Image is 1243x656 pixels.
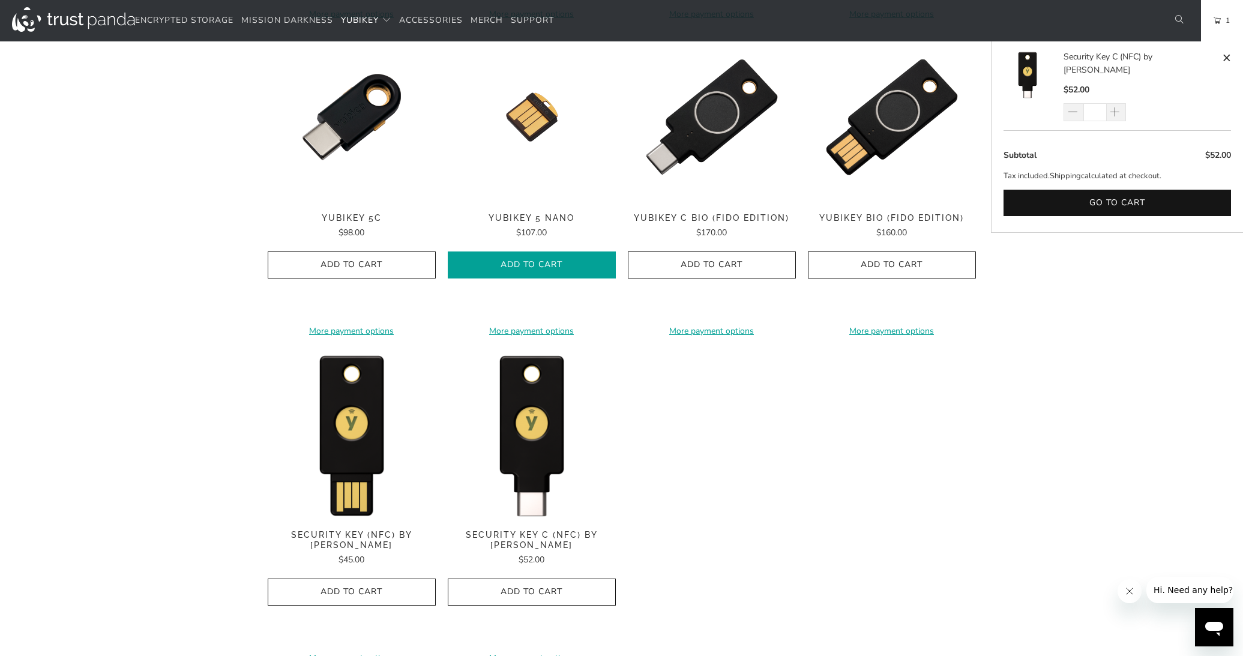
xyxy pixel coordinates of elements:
a: YubiKey C Bio (FIDO Edition) $170.00 [628,213,796,239]
span: Encrypted Storage [135,14,233,26]
a: Shipping [1050,170,1081,182]
a: Security Key (NFC) by Yubico - Trust Panda Security Key (NFC) by Yubico - Trust Panda [268,350,436,518]
span: Add to Cart [820,260,963,270]
span: $52.00 [1064,84,1089,95]
button: Add to Cart [448,251,616,278]
a: YubiKey 5C $98.00 [268,213,436,239]
img: YubiKey C Bio (FIDO Edition) - Trust Panda [628,33,796,201]
span: Security Key C (NFC) by [PERSON_NAME] [448,530,616,550]
summary: YubiKey [341,7,391,35]
button: Go to cart [1004,190,1231,217]
button: Add to Cart [268,251,436,278]
span: Mission Darkness [241,14,333,26]
a: YubiKey Bio (FIDO Edition) - Trust Panda YubiKey Bio (FIDO Edition) - Trust Panda [808,33,976,201]
span: $160.00 [876,227,907,238]
span: YubiKey C Bio (FIDO Edition) [628,213,796,223]
a: Merch [471,7,503,35]
a: More payment options [808,325,976,338]
nav: Translation missing: en.navigation.header.main_nav [135,7,554,35]
img: Trust Panda Australia [12,7,135,32]
span: YubiKey 5 Nano [448,213,616,223]
a: More payment options [448,325,616,338]
span: Add to Cart [280,260,423,270]
iframe: Message from company [1146,577,1233,603]
a: Mission Darkness [241,7,333,35]
a: Accessories [399,7,463,35]
a: More payment options [628,325,796,338]
span: 1 [1221,14,1230,27]
a: Security Key C (NFC) by [PERSON_NAME] $52.00 [448,530,616,567]
a: Security Key C (NFC) by [PERSON_NAME] [1064,50,1219,77]
img: YubiKey 5 Nano - Trust Panda [448,33,616,201]
span: YubiKey Bio (FIDO Edition) [808,213,976,223]
button: Add to Cart [808,251,976,278]
span: $52.00 [1205,149,1231,161]
a: Security Key (NFC) by [PERSON_NAME] $45.00 [268,530,436,567]
span: Support [511,14,554,26]
iframe: Close message [1118,579,1142,603]
span: Add to Cart [460,587,603,597]
a: Security Key C (NFC) by Yubico - Trust Panda Security Key C (NFC) by Yubico - Trust Panda [448,350,616,518]
img: YubiKey 5C - Trust Panda [268,33,436,201]
a: YubiKey Bio (FIDO Edition) $160.00 [808,213,976,239]
span: $98.00 [339,227,364,238]
span: YubiKey 5C [268,213,436,223]
span: $170.00 [696,227,727,238]
p: Tax included. calculated at checkout. [1004,170,1231,182]
button: Add to Cart [448,579,616,606]
span: $107.00 [516,227,547,238]
a: YubiKey 5 Nano $107.00 [448,213,616,239]
img: Security Key C (NFC) by Yubico - Trust Panda [448,350,616,518]
span: YubiKey [341,14,379,26]
iframe: Button to launch messaging window [1195,608,1233,646]
a: Security Key C (NFC) by Yubico [1004,50,1064,122]
span: $52.00 [519,554,544,565]
a: YubiKey 5C - Trust Panda YubiKey 5C - Trust Panda [268,33,436,201]
button: Add to Cart [628,251,796,278]
span: Subtotal [1004,149,1037,161]
a: YubiKey C Bio (FIDO Edition) - Trust Panda YubiKey C Bio (FIDO Edition) - Trust Panda [628,33,796,201]
span: Security Key (NFC) by [PERSON_NAME] [268,530,436,550]
span: Add to Cart [280,587,423,597]
button: Add to Cart [268,579,436,606]
span: Add to Cart [460,260,603,270]
a: Encrypted Storage [135,7,233,35]
img: Security Key (NFC) by Yubico - Trust Panda [268,350,436,518]
span: Merch [471,14,503,26]
span: $45.00 [339,554,364,565]
a: YubiKey 5 Nano - Trust Panda YubiKey 5 Nano - Trust Panda [448,33,616,201]
a: Support [511,7,554,35]
span: Accessories [399,14,463,26]
a: More payment options [268,325,436,338]
span: Add to Cart [640,260,783,270]
img: YubiKey Bio (FIDO Edition) - Trust Panda [808,33,976,201]
img: Security Key C (NFC) by Yubico [1004,50,1052,98]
